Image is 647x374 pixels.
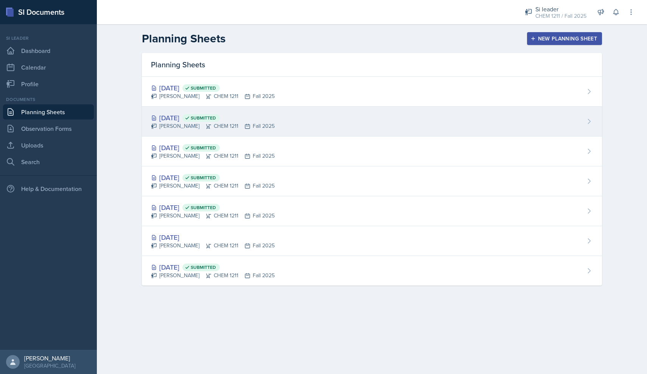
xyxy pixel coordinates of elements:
[3,121,94,136] a: Observation Forms
[3,43,94,58] a: Dashboard
[151,122,275,130] div: [PERSON_NAME] CHEM 1211 Fall 2025
[3,96,94,103] div: Documents
[151,172,275,183] div: [DATE]
[24,362,75,369] div: [GEOGRAPHIC_DATA]
[3,76,94,92] a: Profile
[142,196,602,226] a: [DATE] Submitted [PERSON_NAME]CHEM 1211Fall 2025
[191,264,216,270] span: Submitted
[3,104,94,119] a: Planning Sheets
[142,32,226,45] h2: Planning Sheets
[191,115,216,121] span: Submitted
[142,77,602,107] a: [DATE] Submitted [PERSON_NAME]CHEM 1211Fall 2025
[3,60,94,75] a: Calendar
[191,145,216,151] span: Submitted
[151,212,275,220] div: [PERSON_NAME] CHEM 1211 Fall 2025
[151,272,275,279] div: [PERSON_NAME] CHEM 1211 Fall 2025
[151,113,275,123] div: [DATE]
[191,175,216,181] span: Submitted
[191,85,216,91] span: Submitted
[142,137,602,166] a: [DATE] Submitted [PERSON_NAME]CHEM 1211Fall 2025
[142,256,602,286] a: [DATE] Submitted [PERSON_NAME]CHEM 1211Fall 2025
[151,83,275,93] div: [DATE]
[532,36,597,42] div: New Planning Sheet
[151,92,275,100] div: [PERSON_NAME] CHEM 1211 Fall 2025
[535,5,586,14] div: Si leader
[535,12,586,20] div: CHEM 1211 / Fall 2025
[3,154,94,169] a: Search
[151,143,275,153] div: [DATE]
[151,262,275,272] div: [DATE]
[142,107,602,137] a: [DATE] Submitted [PERSON_NAME]CHEM 1211Fall 2025
[151,242,275,250] div: [PERSON_NAME] CHEM 1211 Fall 2025
[151,182,275,190] div: [PERSON_NAME] CHEM 1211 Fall 2025
[151,232,275,242] div: [DATE]
[151,152,275,160] div: [PERSON_NAME] CHEM 1211 Fall 2025
[3,35,94,42] div: Si leader
[142,53,602,77] div: Planning Sheets
[151,202,275,213] div: [DATE]
[142,166,602,196] a: [DATE] Submitted [PERSON_NAME]CHEM 1211Fall 2025
[142,226,602,256] a: [DATE] [PERSON_NAME]CHEM 1211Fall 2025
[3,138,94,153] a: Uploads
[3,181,94,196] div: Help & Documentation
[191,205,216,211] span: Submitted
[24,354,75,362] div: [PERSON_NAME]
[527,32,602,45] button: New Planning Sheet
